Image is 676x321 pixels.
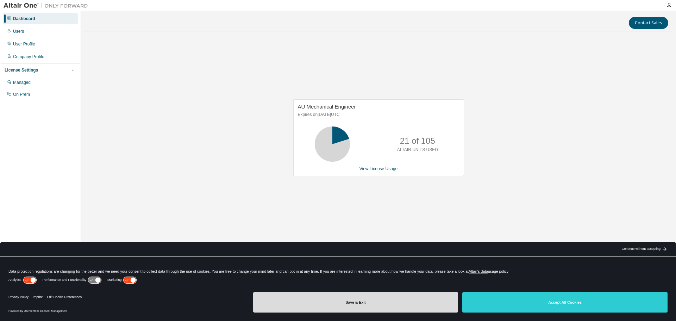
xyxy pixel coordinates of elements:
[13,80,31,85] div: Managed
[629,17,668,29] button: Contact Sales
[13,16,35,21] div: Dashboard
[13,92,30,97] div: On Prem
[359,166,398,171] a: View License Usage
[13,54,44,60] div: Company Profile
[13,29,24,34] div: Users
[298,112,458,118] p: Expires on [DATE] UTC
[298,104,356,110] span: AU Mechanical Engineer
[397,147,438,153] p: ALTAIR UNITS USED
[4,2,92,9] img: Altair One
[5,67,38,73] div: License Settings
[13,41,35,47] div: User Profile
[400,135,435,147] p: 21 of 105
